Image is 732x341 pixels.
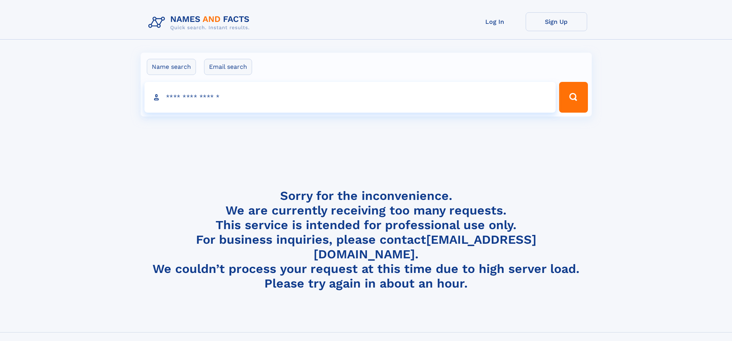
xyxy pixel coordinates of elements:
[145,188,587,291] h4: Sorry for the inconvenience. We are currently receiving too many requests. This service is intend...
[314,232,536,261] a: [EMAIL_ADDRESS][DOMAIN_NAME]
[147,59,196,75] label: Name search
[526,12,587,31] a: Sign Up
[464,12,526,31] a: Log In
[145,12,256,33] img: Logo Names and Facts
[559,82,588,113] button: Search Button
[204,59,252,75] label: Email search
[144,82,556,113] input: search input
